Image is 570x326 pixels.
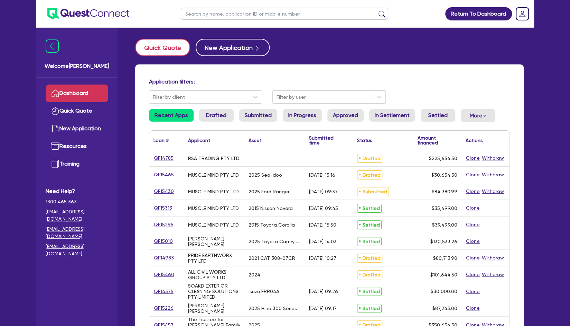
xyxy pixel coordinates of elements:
button: Withdraw [482,271,504,279]
input: Search by name, application ID or mobile number... [181,8,388,20]
div: 2025 Sea-doo [249,172,282,178]
h4: Application filters: [149,78,510,85]
span: Welcome [PERSON_NAME] [45,62,109,70]
div: [DATE] 15:16 [309,172,335,178]
button: Clone [466,288,480,296]
span: $35,499.00 [432,205,457,211]
button: Withdraw [482,171,504,179]
div: 2025 Hino 300 Series [249,306,297,311]
a: Approved [327,109,364,122]
button: Clone [466,271,480,279]
a: [EMAIL_ADDRESS][DOMAIN_NAME] [46,208,108,223]
span: Drafted [357,170,382,179]
a: QF15313 [153,204,172,212]
button: Withdraw [482,187,504,195]
span: Settled [357,304,382,313]
div: Asset [249,138,262,143]
a: Drafted [199,109,234,122]
div: [DATE] 09:45 [309,205,338,211]
span: $84,380.99 [432,189,457,194]
div: [PERSON_NAME], [PERSON_NAME] [188,303,240,314]
a: [EMAIL_ADDRESS][DOMAIN_NAME] [46,243,108,257]
div: 2015 Nissan Navara [249,205,293,211]
div: MUSCLE MIND PTY LTD [188,205,239,211]
a: Recent Apps [149,109,194,122]
a: Settled [421,109,455,122]
span: $80,713.90 [433,255,457,261]
div: 2021 CAT 308-07CR [249,255,295,261]
div: MUSCLE MIND PTY LTD [188,172,239,178]
a: Quick Quote [46,102,108,120]
button: Clone [466,304,480,312]
button: Clone [466,171,480,179]
button: New Application [196,39,270,56]
a: QF14983 [153,254,174,262]
a: QF15295 [153,221,174,229]
button: Dropdown toggle [461,109,495,122]
span: $30,654.50 [431,172,457,178]
div: Submitted time [309,135,343,145]
a: Submitted [239,109,277,122]
a: Quick Quote [135,39,196,56]
div: Isuzu FRR04A [249,289,279,294]
a: QF14375 [153,288,174,296]
span: Submitted [357,187,389,196]
button: Withdraw [482,254,504,262]
span: $87,243.00 [432,306,457,311]
button: Clone [466,237,480,245]
div: SOAKD EXTERIOR CLEANING SOLUTIONS PTY LIMITED [188,283,240,300]
span: Settled [357,237,382,246]
div: Applicant [188,138,210,143]
img: new-application [51,124,59,133]
button: Clone [466,187,480,195]
a: QF15226 [153,304,174,312]
div: [DATE] 09:37 [309,189,338,194]
span: $39,499.00 [432,222,457,228]
a: In Progress [283,109,322,122]
a: New Application [46,120,108,138]
div: Amount financed [418,135,457,145]
div: 2024 [249,272,260,277]
span: $30,000.00 [431,289,457,294]
a: Dropdown toggle [513,5,531,23]
div: Loan # [153,138,169,143]
div: [DATE] 15:50 [309,222,336,228]
button: Quick Quote [135,39,190,56]
img: resources [51,142,59,150]
img: training [51,160,59,168]
button: Clone [466,254,480,262]
button: Clone [466,221,480,229]
img: quick-quote [51,107,59,115]
span: Drafted [357,154,382,163]
a: QF14785 [153,154,174,162]
div: [DATE] 09:17 [309,306,337,311]
a: QF15430 [153,187,174,195]
div: [DATE] 10:27 [309,255,336,261]
div: [DATE] 14:03 [309,239,337,244]
a: QF15460 [153,271,175,279]
div: 2025 Toyota Camry Ascent Hybrid [249,239,301,244]
div: MUSCLE MIND PTY LTD [188,189,239,194]
a: QF15465 [153,171,174,179]
div: 2015 Toyota Corolla [249,222,295,228]
span: Drafted [357,270,382,279]
span: $225,654.50 [429,156,457,161]
span: $101,644.50 [430,272,457,277]
div: Status [357,138,372,143]
a: Return To Dashboard [445,7,512,20]
button: Clone [466,204,480,212]
a: In Settlement [369,109,415,122]
div: PRIDE EARTHWORX PTY LTD [188,253,240,264]
div: MUSCLE MIND PTY LTD [188,222,239,228]
span: Drafted [357,254,382,263]
a: QF15010 [153,237,173,245]
span: Settled [357,287,382,296]
div: 2025 Ford Ranger [249,189,289,194]
div: [DATE] 09:26 [309,289,338,294]
span: Need Help? [46,187,108,195]
span: $130,533.26 [430,239,457,244]
img: quest-connect-logo-blue [47,8,129,19]
div: Actions [466,138,483,143]
div: RSA TRADING PTY LTD [188,156,240,161]
a: Training [46,155,108,173]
